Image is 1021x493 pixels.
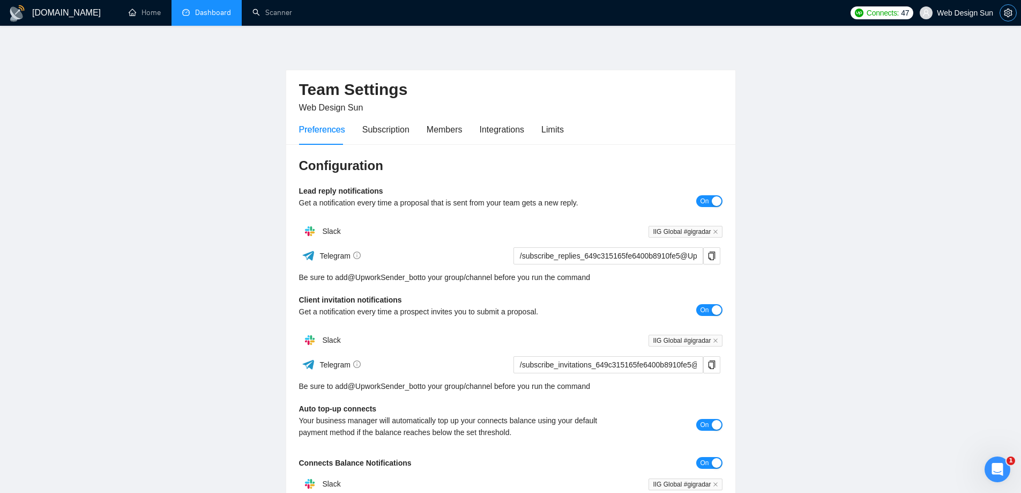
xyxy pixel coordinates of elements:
[649,335,722,347] span: IIG Global #gigradar
[353,252,361,259] span: info-circle
[922,9,930,17] span: user
[348,271,420,283] a: @UpworkSender_bot
[703,356,720,373] button: copy
[700,195,709,207] span: On
[322,480,340,488] span: Slack
[299,306,617,318] div: Get a notification every time a prospect invites you to submit a proposal.
[348,380,420,392] a: @UpworkSender_bot
[299,296,402,304] b: Client invitation notifications
[299,380,722,392] div: Be sure to add to your group/channel before you run the command
[299,157,722,174] h3: Configuration
[302,249,315,262] img: ww3wtPAAAAAElFTkSuQmCC
[700,419,709,431] span: On
[362,123,409,136] div: Subscription
[703,247,720,264] button: copy
[299,404,377,413] b: Auto top-up connects
[541,123,564,136] div: Limits
[1000,9,1016,17] span: setting
[299,459,412,467] b: Connects Balance Notifications
[901,7,909,19] span: 47
[129,8,161,17] a: homeHome
[867,7,899,19] span: Connects:
[9,5,26,22] img: logo
[649,479,722,490] span: IIG Global #gigradar
[985,457,1010,482] iframe: Intercom live chat
[1000,9,1017,17] a: setting
[302,358,315,371] img: ww3wtPAAAAAElFTkSuQmCC
[299,415,617,438] div: Your business manager will automatically top up your connects balance using your default payment ...
[299,187,383,195] b: Lead reply notifications
[700,304,709,316] span: On
[299,123,345,136] div: Preferences
[855,9,863,17] img: upwork-logo.png
[299,271,722,283] div: Be sure to add to your group/channel before you run the command
[713,482,718,487] span: close
[704,360,720,369] span: copy
[1000,4,1017,21] button: setting
[713,229,718,234] span: close
[319,252,361,260] span: Telegram
[322,336,340,344] span: Slack
[700,457,709,469] span: On
[299,197,617,209] div: Get a notification every time a proposal that is sent from your team gets a new reply.
[480,123,525,136] div: Integrations
[319,360,361,369] span: Telegram
[704,252,720,260] span: copy
[353,360,361,368] span: info-circle
[1007,457,1015,465] span: 1
[299,103,363,112] span: Web Design Sun
[713,338,718,343] span: close
[427,123,463,136] div: Members
[252,8,292,17] a: searchScanner
[322,227,340,236] span: Slack
[299,329,321,351] img: hpQkSZIkSZIkSZIkSZIkSZIkSZIkSZIkSZIkSZIkSZIkSZIkSZIkSZIkSZIkSZIkSZIkSZIkSZIkSZIkSZIkSZIkSZIkSZIkS...
[649,226,722,238] span: IIG Global #gigradar
[182,8,231,17] a: dashboardDashboard
[299,79,722,101] h2: Team Settings
[299,220,321,242] img: hpQkSZIkSZIkSZIkSZIkSZIkSZIkSZIkSZIkSZIkSZIkSZIkSZIkSZIkSZIkSZIkSZIkSZIkSZIkSZIkSZIkSZIkSZIkSZIkS...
